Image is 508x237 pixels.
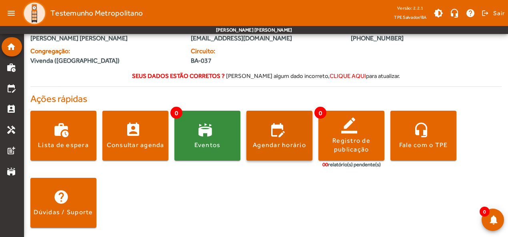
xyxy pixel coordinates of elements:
[102,111,168,161] button: Consultar agenda
[6,125,16,135] mat-icon: handyman
[191,46,261,56] span: Circuito:
[6,63,16,72] mat-icon: work_history
[107,141,164,149] div: Consultar agenda
[480,207,490,217] span: 0
[318,136,384,154] div: Registro de publicação
[226,72,400,79] span: [PERSON_NAME] algum dado incorreto, para atualizar.
[351,34,462,43] span: [PHONE_NUMBER]
[330,72,366,79] span: clique aqui
[322,161,328,167] span: 00
[30,111,96,161] button: Lista de espera
[174,111,240,161] button: Eventos
[480,7,505,19] button: Sair
[6,104,16,114] mat-icon: perm_contact_calendar
[6,42,16,52] mat-icon: home
[132,72,225,79] strong: Seus dados estão corretos ?
[390,111,456,161] button: Fale com o TPE
[394,13,426,21] span: TPE Salvador/BA
[30,34,181,43] span: [PERSON_NAME] [PERSON_NAME]
[30,93,502,105] h4: Ações rápidas
[3,5,19,21] mat-icon: menu
[253,141,306,149] div: Agendar horário
[246,111,312,161] button: Agendar horário
[34,208,93,217] div: Dúvidas / Suporte
[191,56,261,66] span: BA-037
[22,1,46,25] img: Logo TPE
[170,107,182,119] span: 0
[493,7,505,20] span: Sair
[30,46,181,56] span: Congregação:
[38,141,89,149] div: Lista de espera
[30,56,120,66] span: Vivenda ([GEOGRAPHIC_DATA])
[322,161,381,169] div: relatório(s) pendente(s)
[6,84,16,93] mat-icon: edit_calendar
[394,3,426,13] div: Versão: 2.2.1
[30,178,96,228] button: Dúvidas / Suporte
[194,141,221,149] div: Eventos
[6,167,16,176] mat-icon: stadium
[50,7,143,20] span: Testemunho Metropolitano
[318,111,384,161] button: Registro de publicação
[19,1,143,25] a: Testemunho Metropolitano
[314,107,326,119] span: 0
[399,141,448,149] div: Fale com o TPE
[6,146,16,155] mat-icon: post_add
[191,34,342,43] span: [EMAIL_ADDRESS][DOMAIN_NAME]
